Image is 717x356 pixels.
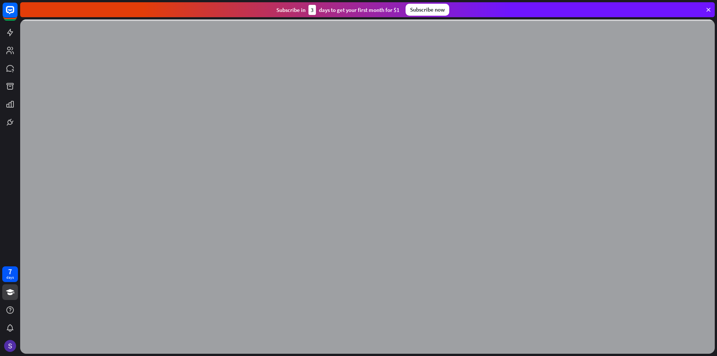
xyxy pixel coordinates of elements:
[276,5,400,15] div: Subscribe in days to get your first month for $1
[308,5,316,15] div: 3
[6,275,14,280] div: days
[8,268,12,275] div: 7
[2,266,18,282] a: 7 days
[406,4,449,16] div: Subscribe now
